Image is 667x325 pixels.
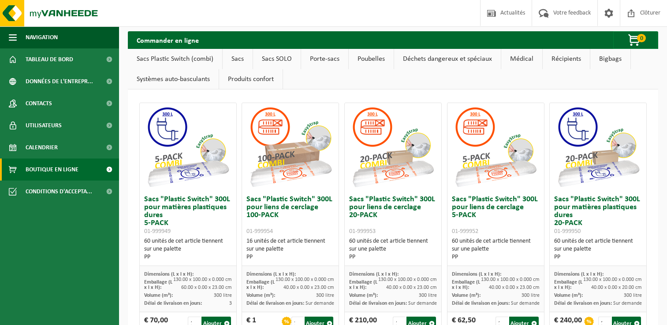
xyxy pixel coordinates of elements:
[408,301,437,306] span: Sur demande
[624,293,642,298] span: 300 litre
[613,301,642,306] span: Sur demande
[223,49,253,69] a: Sacs
[419,293,437,298] span: 300 litre
[349,293,378,298] span: Volume (m³):
[501,49,542,69] a: Médical
[554,196,642,235] h3: Sacs "Plastic Switch" 300L pour matières plastiques dures 20-PACK
[246,280,275,290] span: Emballage (L x l x H):
[246,253,334,261] div: PP
[144,272,194,277] span: Dimensions (L x l x H):
[301,49,348,69] a: Porte-sacs
[144,253,232,261] div: PP
[26,26,58,48] span: Navigation
[386,285,437,290] span: 40.00 x 0.00 x 23.00 cm
[511,301,540,306] span: Sur demande
[489,285,540,290] span: 40.00 x 0.00 x 23.00 cm
[214,293,232,298] span: 300 litre
[246,293,275,298] span: Volume (m³):
[26,92,52,114] span: Contacts
[554,253,642,261] div: PP
[451,103,540,191] img: 01-999952
[144,237,232,261] div: 60 unités de cet article tiennent sur une palette
[349,272,399,277] span: Dimensions (L x l x H):
[554,237,642,261] div: 60 unités de cet article tiennent sur une palette
[554,293,583,298] span: Volume (m³):
[349,280,377,290] span: Emballage (L x l x H):
[543,49,590,69] a: Récipients
[144,280,172,290] span: Emballage (L x l x H):
[349,237,437,261] div: 60 unités de cet article tiennent sur une palette
[246,196,334,235] h3: Sacs "Plastic Switch" 300L pour liens de cerclage 100-PACK
[246,272,296,277] span: Dimensions (L x l x H):
[253,49,301,69] a: Sacs SOLO
[128,49,222,69] a: Sacs Plastic Switch (combi)
[349,103,437,191] img: 01-999953
[246,103,335,191] img: 01-999954
[246,301,304,306] span: Délai de livraison en jours:
[378,277,437,282] span: 130.00 x 100.00 x 0.000 cm
[452,228,478,235] span: 01-999952
[583,277,642,282] span: 130.00 x 100.00 x 0.000 cm
[276,277,334,282] span: 130.00 x 100.00 x 0.000 cm
[144,196,232,235] h3: Sacs "Plastic Switch" 300L pour matières plastiques dures 5-PACK
[349,49,394,69] a: Poubelles
[128,31,208,48] h2: Commander en ligne
[173,277,232,282] span: 130.00 x 100.00 x 0.000 cm
[591,285,642,290] span: 40.00 x 0.00 x 20.00 cm
[316,293,334,298] span: 300 litre
[26,48,73,70] span: Tableau de bord
[554,272,604,277] span: Dimensions (L x l x H):
[246,237,334,261] div: 16 unités de cet article tiennent sur une palette
[283,285,334,290] span: 40.00 x 0.00 x 23.00 cm
[590,49,630,69] a: Bigbags
[554,301,612,306] span: Délai de livraison en jours:
[554,228,581,235] span: 01-999950
[452,196,540,235] h3: Sacs "Plastic Switch" 300L pour liens de cerclage 5-PACK
[26,70,93,92] span: Données de l'entrepr...
[181,285,232,290] span: 60.00 x 0.00 x 23.00 cm
[229,301,232,306] span: 3
[144,293,173,298] span: Volume (m³):
[144,301,202,306] span: Délai de livraison en jours:
[452,272,501,277] span: Dimensions (L x l x H):
[452,301,510,306] span: Délai de livraison en jours:
[452,293,481,298] span: Volume (m³):
[26,137,58,159] span: Calendrier
[554,280,582,290] span: Emballage (L x l x H):
[349,196,437,235] h3: Sacs "Plastic Switch" 300L pour liens de cerclage 20-PACK
[306,301,334,306] span: Sur demande
[219,69,283,89] a: Produits confort
[452,253,540,261] div: PP
[637,34,646,42] span: 0
[349,228,376,235] span: 01-999953
[554,103,642,191] img: 01-999950
[246,228,273,235] span: 01-999954
[522,293,540,298] span: 300 litre
[144,103,232,191] img: 01-999949
[349,301,407,306] span: Délai de livraison en jours:
[26,114,62,137] span: Utilisateurs
[349,253,437,261] div: PP
[128,69,219,89] a: Systèmes auto-basculants
[144,228,171,235] span: 01-999949
[452,237,540,261] div: 60 unités de cet article tiennent sur une palette
[613,31,657,49] button: 0
[452,280,480,290] span: Emballage (L x l x H):
[394,49,501,69] a: Déchets dangereux et spéciaux
[26,159,78,181] span: Boutique en ligne
[26,181,92,203] span: Conditions d'accepta...
[481,277,540,282] span: 130.00 x 100.00 x 0.000 cm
